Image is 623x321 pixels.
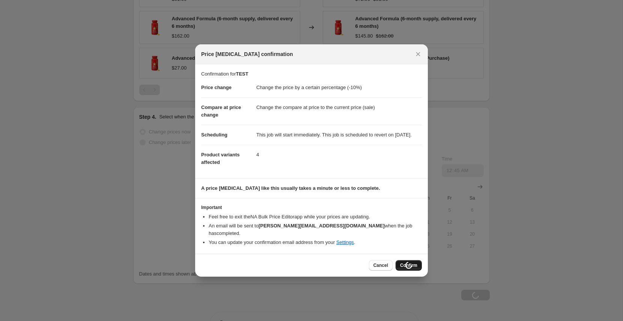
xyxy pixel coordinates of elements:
dd: 4 [256,145,422,165]
b: [PERSON_NAME][EMAIL_ADDRESS][DOMAIN_NAME] [259,223,385,229]
dd: Change the price by a certain percentage (-10%) [256,78,422,97]
li: You can update your confirmation email address from your . [209,239,422,246]
span: Scheduling [201,132,227,138]
button: Cancel [369,260,393,271]
h3: Important [201,204,422,210]
dd: This job will start immediately. This job is scheduled to revert on [DATE]. [256,125,422,145]
li: Feel free to exit the NA Bulk Price Editor app while your prices are updating. [209,213,422,221]
li: An email will be sent to when the job has completed . [209,222,422,237]
span: Compare at price change [201,104,241,118]
p: Confirmation for [201,70,422,78]
span: Product variants affected [201,152,240,165]
a: Settings [336,239,354,245]
button: Close [413,49,423,59]
span: Price [MEDICAL_DATA] confirmation [201,50,293,58]
span: Cancel [373,262,388,268]
b: TEST [236,71,248,77]
dd: Change the compare at price to the current price (sale) [256,97,422,117]
span: Price change [201,85,232,90]
b: A price [MEDICAL_DATA] like this usually takes a minute or less to complete. [201,185,380,191]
